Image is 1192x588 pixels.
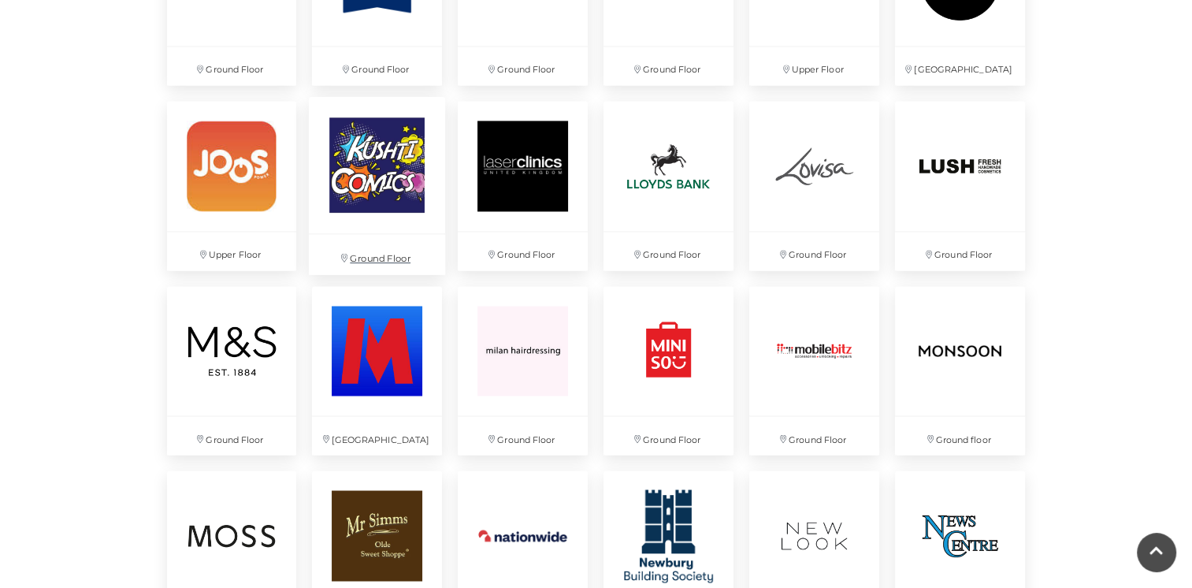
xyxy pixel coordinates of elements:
[458,232,588,270] p: Ground Floor
[458,416,588,455] p: Ground Floor
[895,416,1025,455] p: Ground floor
[312,416,442,455] p: [GEOGRAPHIC_DATA]
[895,232,1025,270] p: Ground Floor
[458,101,588,231] img: Laser Clinic
[450,278,596,463] a: Ground Floor
[749,232,879,270] p: Ground Floor
[887,93,1033,278] a: Ground Floor
[596,278,741,463] a: Ground Floor
[603,47,733,85] p: Ground Floor
[167,232,297,270] p: Upper Floor
[741,278,887,463] a: Ground Floor
[603,232,733,270] p: Ground Floor
[167,416,297,455] p: Ground Floor
[312,47,442,85] p: Ground Floor
[159,278,305,463] a: Ground Floor
[749,416,879,455] p: Ground Floor
[596,93,741,278] a: Ground Floor
[159,93,305,278] a: Upper Floor
[304,278,450,463] a: [GEOGRAPHIC_DATA]
[603,416,733,455] p: Ground Floor
[741,93,887,278] a: Ground Floor
[450,93,596,278] a: Laser Clinic Ground Floor
[749,47,879,85] p: Upper Floor
[167,47,297,85] p: Ground Floor
[458,47,588,85] p: Ground Floor
[895,47,1025,85] p: [GEOGRAPHIC_DATA]
[301,88,454,283] a: Ground Floor
[309,233,445,274] p: Ground Floor
[887,278,1033,463] a: Ground floor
